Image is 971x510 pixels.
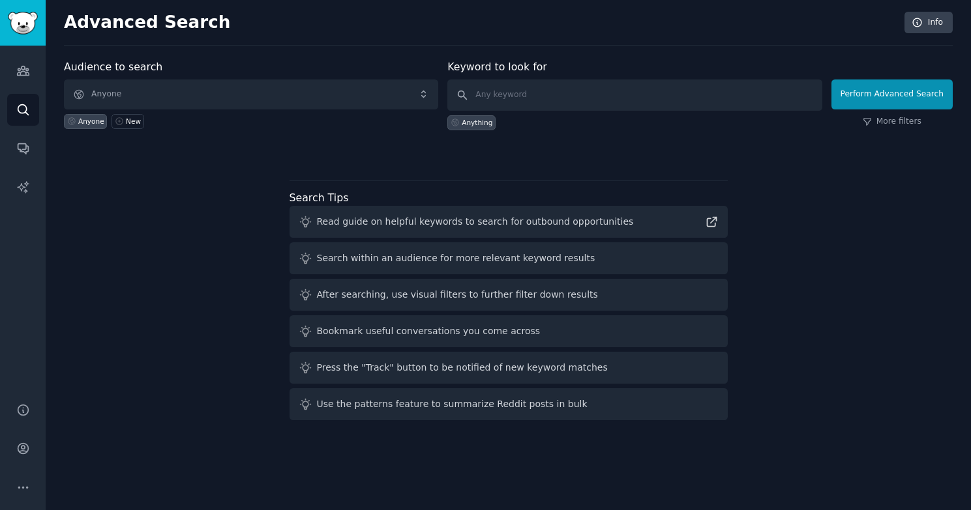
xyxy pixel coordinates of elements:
button: Anyone [64,79,438,109]
div: Anyone [78,117,104,126]
img: GummySearch logo [8,12,38,35]
a: More filters [863,116,921,128]
div: Anything [462,118,492,127]
div: Read guide on helpful keywords to search for outbound opportunities [317,215,634,229]
div: Press the "Track" button to be notified of new keyword matches [317,361,608,375]
label: Audience to search [64,61,162,73]
a: New [112,114,143,129]
div: After searching, use visual filters to further filter down results [317,288,598,302]
div: New [126,117,141,126]
div: Search within an audience for more relevant keyword results [317,251,595,265]
button: Perform Advanced Search [831,79,953,109]
h2: Advanced Search [64,12,897,33]
label: Search Tips [290,191,349,204]
input: Any keyword [447,79,822,111]
label: Keyword to look for [447,61,547,73]
a: Info [904,12,953,34]
div: Use the patterns feature to summarize Reddit posts in bulk [317,397,588,411]
div: Bookmark useful conversations you come across [317,324,541,338]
